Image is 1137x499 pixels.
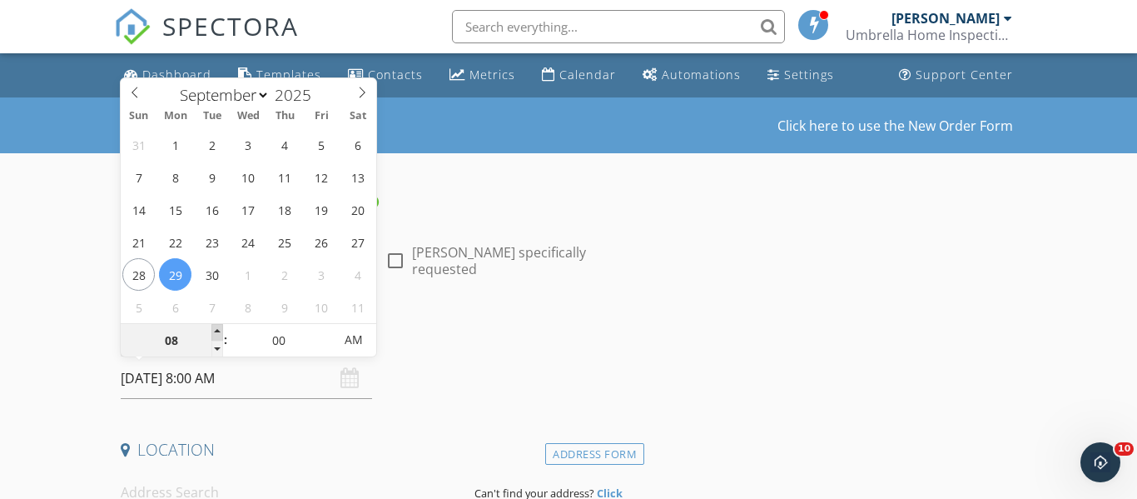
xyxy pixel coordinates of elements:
span: September 15, 2025 [159,193,191,226]
span: September 6, 2025 [342,128,375,161]
span: September 9, 2025 [196,161,228,193]
div: Umbrella Home Inspections [846,27,1012,43]
span: September 27, 2025 [342,226,375,258]
a: Dashboard [117,60,218,91]
input: Select date [121,358,373,399]
span: October 1, 2025 [232,258,265,291]
span: September 7, 2025 [122,161,155,193]
label: [PERSON_NAME] specifically requested [412,244,638,277]
span: September 29, 2025 [159,258,191,291]
a: Metrics [443,60,522,91]
span: September 24, 2025 [232,226,265,258]
span: September 23, 2025 [196,226,228,258]
span: October 3, 2025 [305,258,338,291]
span: September 21, 2025 [122,226,155,258]
span: September 10, 2025 [232,161,265,193]
a: Calendar [535,60,623,91]
div: Automations [662,67,741,82]
div: Dashboard [142,67,211,82]
span: October 6, 2025 [159,291,191,323]
img: The Best Home Inspection Software - Spectora [114,8,151,45]
span: September 26, 2025 [305,226,338,258]
span: Fri [304,111,340,122]
a: SPECTORA [114,22,299,57]
span: September 11, 2025 [269,161,301,193]
input: Year [270,84,325,106]
span: Click to toggle [330,323,376,357]
span: September 22, 2025 [159,226,191,258]
div: Calendar [559,67,616,82]
span: Mon [157,111,194,122]
span: September 5, 2025 [305,128,338,161]
div: Address Form [545,443,644,466]
span: October 11, 2025 [342,291,375,323]
span: October 4, 2025 [342,258,375,291]
div: Contacts [368,67,423,82]
span: September 3, 2025 [232,128,265,161]
a: Support Center [892,60,1020,91]
h4: Date/Time [121,325,638,347]
span: September 4, 2025 [269,128,301,161]
span: September 2, 2025 [196,128,228,161]
span: September 1, 2025 [159,128,191,161]
span: October 7, 2025 [196,291,228,323]
div: [PERSON_NAME] [891,10,1000,27]
span: September 13, 2025 [342,161,375,193]
span: September 17, 2025 [232,193,265,226]
span: September 18, 2025 [269,193,301,226]
span: October 2, 2025 [269,258,301,291]
div: Metrics [469,67,515,82]
span: Sun [121,111,157,122]
span: October 5, 2025 [122,291,155,323]
span: Tue [194,111,231,122]
span: September 19, 2025 [305,193,338,226]
span: Wed [231,111,267,122]
input: Search everything... [452,10,785,43]
a: Automations (Basic) [636,60,747,91]
a: Click here to use the New Order Form [777,119,1013,132]
span: Thu [267,111,304,122]
a: Templates [231,60,328,91]
span: : [223,323,228,357]
span: SPECTORA [162,8,299,43]
a: Contacts [341,60,429,91]
span: September 20, 2025 [342,193,375,226]
span: October 10, 2025 [305,291,338,323]
span: September 14, 2025 [122,193,155,226]
a: Settings [761,60,841,91]
div: Support Center [916,67,1013,82]
div: Settings [784,67,834,82]
span: August 31, 2025 [122,128,155,161]
span: October 8, 2025 [232,291,265,323]
span: September 16, 2025 [196,193,228,226]
span: September 12, 2025 [305,161,338,193]
iframe: Intercom live chat [1080,442,1120,482]
span: 10 [1115,442,1134,456]
span: September 8, 2025 [159,161,191,193]
h4: Location [121,439,638,461]
span: Sat [340,111,377,122]
span: September 28, 2025 [122,258,155,291]
span: October 9, 2025 [269,291,301,323]
span: September 25, 2025 [269,226,301,258]
span: September 30, 2025 [196,258,228,291]
div: Templates [256,67,321,82]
